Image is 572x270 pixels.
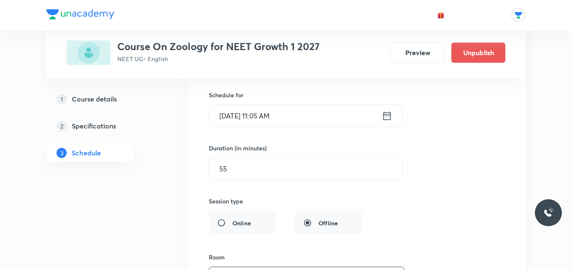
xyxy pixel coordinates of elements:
[57,94,67,104] p: 1
[209,144,267,152] h6: Duration (in minutes)
[46,118,161,134] a: 2Specifications
[451,43,505,63] button: Unpublish
[57,148,67,158] p: 3
[117,40,320,53] h3: Course On Zoology for NEET Growth 1 2027
[391,43,445,63] button: Preview
[117,54,320,63] p: NEET UG • English
[209,197,243,206] h6: Session type
[72,121,116,131] h5: Specifications
[209,253,225,262] h6: Room
[72,94,117,104] h5: Course details
[67,40,111,65] img: 03FE5CFE-730A-444F-833A-F5FCAE5ED21F_plus.png
[46,9,114,21] a: Company Logo
[511,8,526,22] img: Rajan Naman
[46,91,161,107] a: 1Course details
[437,11,445,19] img: avatar
[209,158,402,179] input: 55
[209,91,398,99] h6: Schedule for
[72,148,101,158] h5: Schedule
[543,208,553,218] img: ttu
[434,8,448,22] button: avatar
[57,121,67,131] p: 2
[46,9,114,19] img: Company Logo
